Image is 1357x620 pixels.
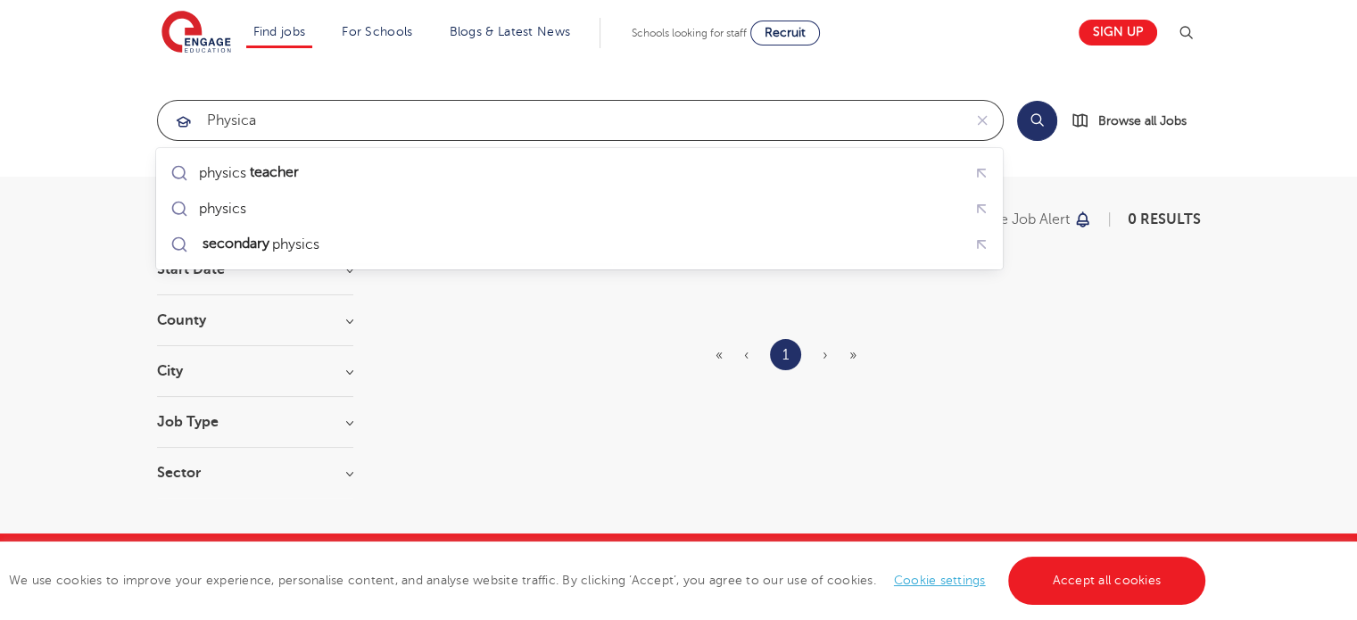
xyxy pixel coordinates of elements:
span: 0 results [1128,211,1201,227]
div: physics [199,236,319,253]
a: Sign up [1079,20,1157,45]
div: physics [199,200,246,218]
span: ‹ [744,347,749,363]
a: Browse all Jobs [1072,111,1201,131]
h3: City [157,364,353,378]
a: Cookie settings [894,574,986,587]
span: » [849,347,856,363]
img: Engage Education [161,11,231,55]
button: Clear [962,101,1003,140]
button: Save job alert [978,212,1093,227]
span: › [823,347,828,363]
span: Recruit [765,26,806,39]
a: 1 [782,343,789,367]
div: physics [199,164,301,182]
input: Submit [158,101,962,140]
button: Fill query with "physics teacher" [968,159,996,186]
button: Fill query with "secondary physics" [968,230,996,258]
h3: Sector [157,466,353,480]
a: Blogs & Latest News [450,25,571,38]
a: For Schools [342,25,412,38]
ul: Submit [163,155,996,262]
div: Submit [157,100,1004,141]
p: Save job alert [978,212,1070,227]
h3: County [157,313,353,327]
span: « [716,347,723,363]
span: Browse all Jobs [1098,111,1187,131]
a: Recruit [750,21,820,45]
a: Find jobs [253,25,306,38]
a: Accept all cookies [1008,557,1206,605]
mark: secondary [199,233,271,254]
button: Fill query with "physics" [968,194,996,222]
span: Schools looking for staff [632,27,747,39]
mark: teacher [246,161,301,183]
h3: Start Date [157,262,353,277]
button: Search [1017,101,1057,141]
span: We use cookies to improve your experience, personalise content, and analyse website traffic. By c... [9,574,1210,587]
h3: Job Type [157,415,353,429]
